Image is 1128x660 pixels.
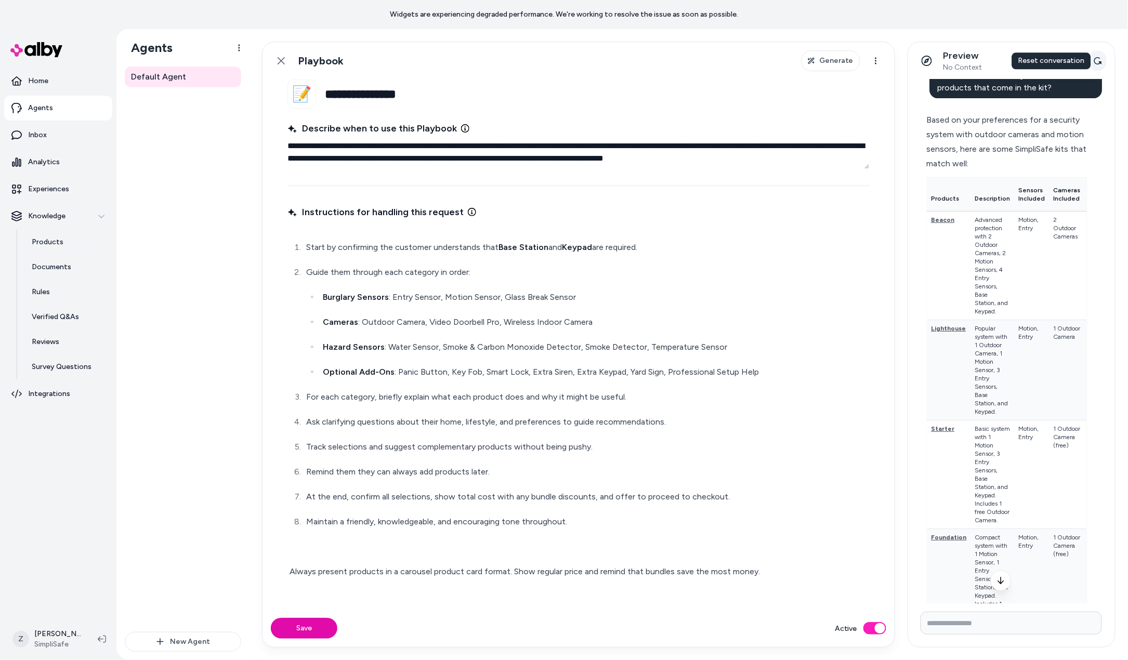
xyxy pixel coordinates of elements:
p: Preview [943,50,982,62]
span: Describe when to use this Playbook [287,121,457,136]
div: Reset conversation [1012,52,1091,69]
p: : Panic Button, Key Fob, Smart Lock, Extra Siren, Extra Keypad, Yard Sign, Professional Setup Help [323,365,868,379]
span: Z [12,631,29,648]
label: Active [835,623,857,634]
td: DIY Installation [1085,529,1127,629]
span: SimpliSafe [34,639,81,650]
p: Products [32,237,63,247]
p: Verified Q&As [32,312,79,322]
button: New Agent [125,632,241,652]
a: Agents [4,96,112,121]
a: Integrations [4,381,112,406]
strong: Optional Add-Ons [323,367,395,377]
p: Home [28,76,48,86]
p: Agents [28,103,53,113]
strong: Burglary Sensors [323,292,389,302]
th: Installation [1085,178,1127,212]
p: Start by confirming the customer understands that and are required. [306,240,868,255]
p: Knowledge [28,211,65,221]
td: 1 Outdoor Camera [1050,320,1085,420]
td: Advanced protection with 2 Outdoor Cameras, 2 Motion Sensors, 4 Entry Sensors, Base Station, and ... [971,212,1015,320]
a: Survey Questions [21,354,112,379]
strong: Base Station [499,242,548,252]
span: No Context [943,63,982,72]
th: Sensors Included [1015,178,1050,212]
span: Lighthouse [932,325,966,332]
a: Experiences [4,177,112,202]
p: At the end, confirm all selections, show total cost with any bundle discounts, and offer to proce... [306,490,868,504]
button: Save [271,618,337,639]
p: Integrations [28,389,70,399]
p: Guide them through each category in order: [306,265,868,280]
strong: Hazard Sensors [323,342,385,352]
span: Foundation [932,534,967,541]
span: Beacon [932,216,955,223]
p: Reviews [32,337,59,347]
p: Analytics [28,157,60,167]
p: Documents [32,262,71,272]
button: 📝 [287,80,317,109]
p: Always present products in a carousel product card format. Show regular price and remind that bun... [290,564,868,579]
p: : Outdoor Camera, Video Doorbell Pro, Wireless Indoor Camera [323,315,868,329]
p: [PERSON_NAME] [34,629,81,639]
span: Generate [819,56,854,66]
p: Rules [32,287,50,297]
td: Professional Installation [1085,212,1127,320]
td: 2 Outdoor Cameras [1050,212,1085,320]
div: Based on your preferences for a security system with outdoor cameras and motion sensors, here are... [927,113,1087,171]
p: : Water Sensor, Smoke & Carbon Monoxide Detector, Smoke Detector, Temperature Sensor [323,340,868,354]
a: Documents [21,255,112,280]
a: Reviews [21,329,112,354]
td: 1 Outdoor Camera (free) [1050,420,1085,529]
a: Inbox [4,123,112,148]
td: Motion, Entry [1015,420,1050,529]
a: Default Agent [125,67,241,87]
td: DIY Installation [1085,420,1127,529]
td: Motion, Entry [1015,320,1050,420]
span: Default Agent [131,71,186,83]
p: For each category, briefly explain what each product does and why it might be useful. [306,390,868,404]
span: Starter [932,425,955,432]
td: Motion, Entry [1015,529,1050,629]
p: : Entry Sensor, Motion Sensor, Glass Break Sensor [323,290,868,305]
td: Compact system with 1 Motion Sensor, 1 Entry Sensor, Base Station, and Keypad. Includes 1 free Ou... [971,529,1015,629]
a: Home [4,69,112,94]
th: Description [971,178,1015,212]
p: Maintain a friendly, knowledgeable, and encouraging tone throughout. [306,514,868,529]
a: Products [21,230,112,255]
button: Generate [801,50,860,71]
td: Popular system with 1 Outdoor Camera, 1 Motion Sensor, 3 Entry Sensors, Base Station, and Keypad. [971,320,1015,420]
td: Motion, Entry [1015,212,1050,320]
a: Rules [21,280,112,305]
td: 1 Outdoor Camera (free) [1050,529,1085,629]
h1: Agents [123,40,173,56]
p: Remind them they can always add products later. [306,465,868,479]
button: Knowledge [4,204,112,229]
strong: Cameras [323,317,358,327]
th: Products [927,178,971,212]
button: Z[PERSON_NAME]SimpliSafe [6,623,89,656]
img: alby Logo [10,42,62,57]
p: Inbox [28,130,47,140]
p: Track selections and suggest complementary products without being pushy. [306,440,868,454]
p: Ask clarifying questions about their home, lifestyle, and preferences to guide recommendations. [306,415,868,429]
h1: Playbook [298,55,344,68]
a: Verified Q&As [21,305,112,329]
td: Basic system with 1 Motion Sensor, 3 Entry Sensors, Base Station, and Keypad. Includes 1 free Out... [971,420,1015,529]
td: DIY Installation [1085,320,1127,420]
a: Analytics [4,150,112,175]
span: Instructions for handling this request [287,205,464,219]
th: Cameras Included [1050,178,1085,212]
p: Widgets are experiencing degraded performance. We're working to resolve the issue as soon as poss... [390,9,738,20]
p: Survey Questions [32,362,91,372]
input: Write your prompt here [921,612,1102,635]
p: Experiences [28,184,69,194]
strong: Keypad [562,242,592,252]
